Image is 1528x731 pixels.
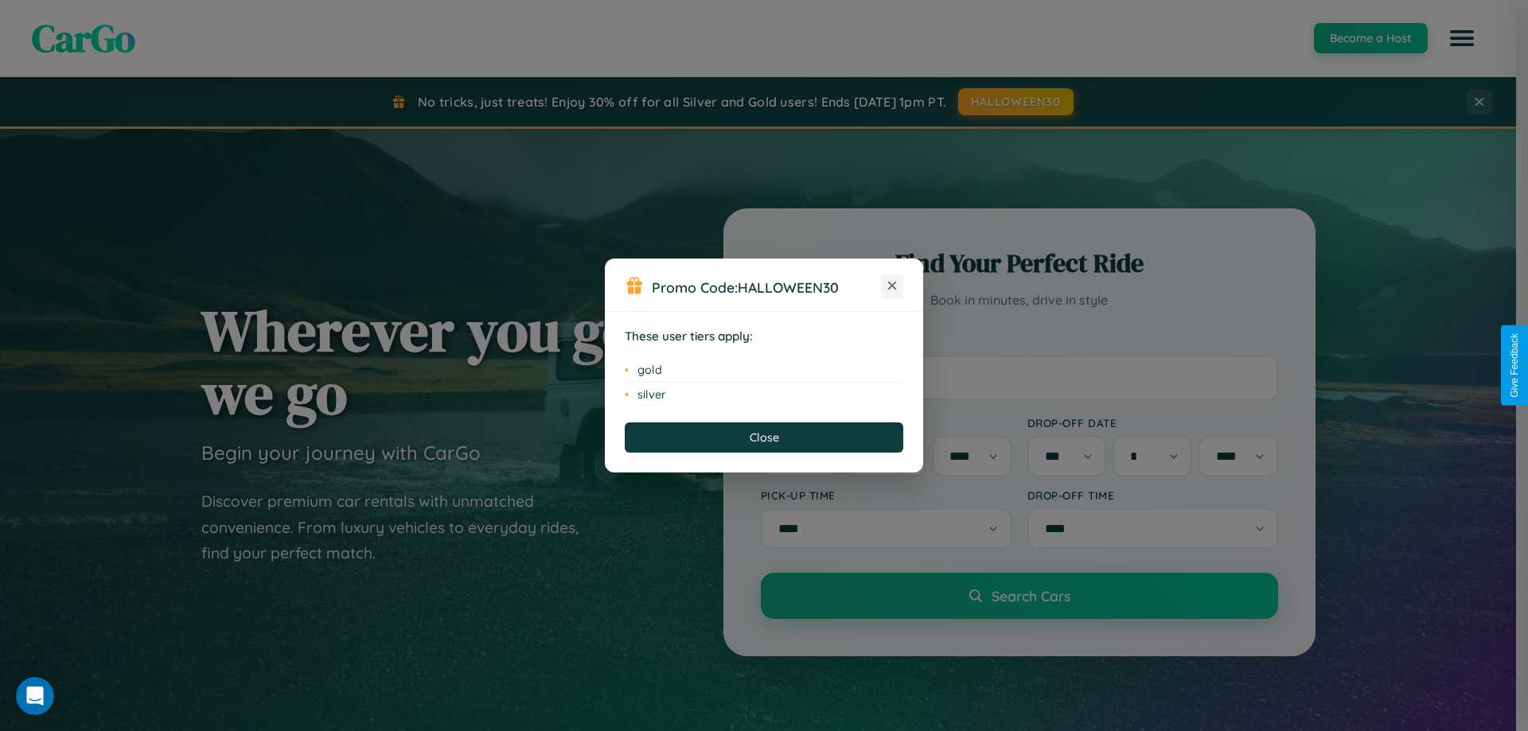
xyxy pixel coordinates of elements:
[16,677,54,715] iframe: Intercom live chat
[625,329,753,344] strong: These user tiers apply:
[1509,333,1520,398] div: Give Feedback
[625,358,903,383] li: gold
[738,278,839,296] b: HALLOWEEN30
[625,383,903,406] li: silver
[625,422,903,453] button: Close
[652,278,881,296] h3: Promo Code:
